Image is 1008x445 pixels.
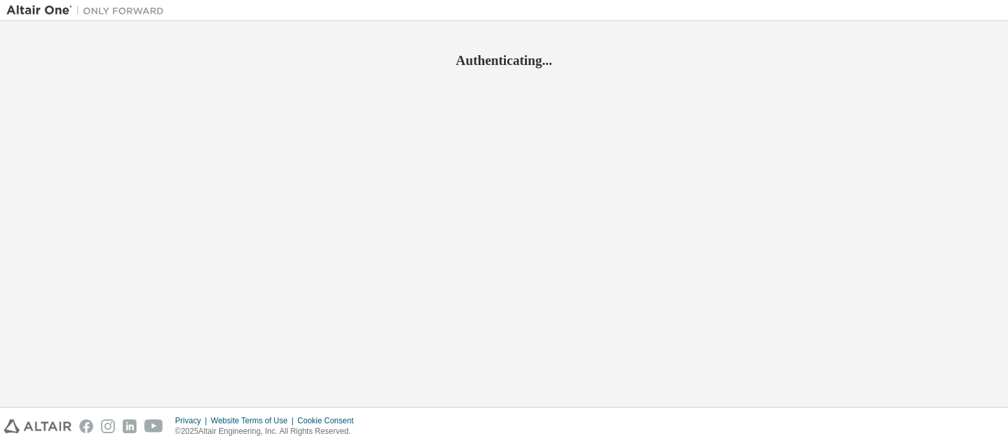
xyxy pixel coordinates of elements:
[175,426,362,437] p: © 2025 Altair Engineering, Inc. All Rights Reserved.
[4,419,72,433] img: altair_logo.svg
[211,415,297,426] div: Website Terms of Use
[7,4,171,17] img: Altair One
[123,419,136,433] img: linkedin.svg
[79,419,93,433] img: facebook.svg
[297,415,361,426] div: Cookie Consent
[101,419,115,433] img: instagram.svg
[175,415,211,426] div: Privacy
[7,52,1001,69] h2: Authenticating...
[144,419,163,433] img: youtube.svg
